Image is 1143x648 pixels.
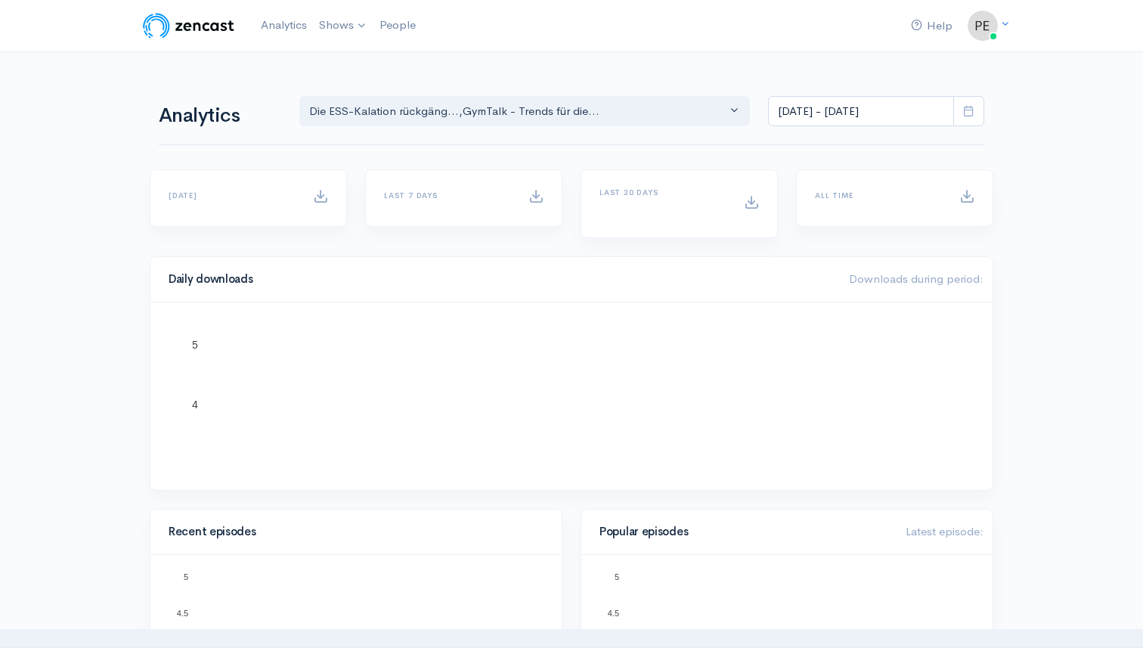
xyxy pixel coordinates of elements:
[169,273,831,286] h4: Daily downloads
[169,321,974,472] svg: A chart.
[192,339,198,351] text: 5
[159,105,281,127] h1: Analytics
[599,188,726,197] h6: Last 30 days
[905,10,959,42] a: Help
[615,572,619,581] text: 5
[608,608,619,617] text: 4.5
[384,191,510,200] h6: Last 7 days
[169,526,534,538] h4: Recent episodes
[768,96,954,127] input: analytics date range selector
[255,9,313,42] a: Analytics
[1092,597,1128,633] iframe: gist-messenger-bubble-iframe
[599,526,887,538] h4: Popular episodes
[299,96,750,127] button: Die ESS-Kalation rückgäng..., GymTalk - Trends für die...
[141,11,237,41] img: ZenCast Logo
[177,608,188,617] text: 4.5
[192,398,198,411] text: 4
[309,103,726,120] div: Die ESS-Kalation rückgäng... , GymTalk - Trends für die...
[906,524,983,538] span: Latest episode:
[968,11,998,41] img: ...
[169,191,295,200] h6: [DATE]
[184,572,188,581] text: 5
[815,191,941,200] h6: All time
[373,9,422,42] a: People
[313,9,373,42] a: Shows
[849,271,983,286] span: Downloads during period:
